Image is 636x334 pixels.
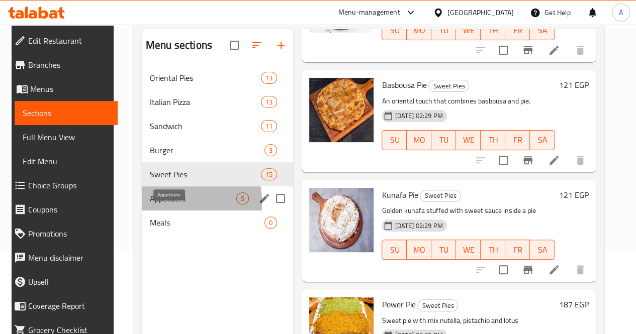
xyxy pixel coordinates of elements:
[6,221,118,246] a: Promotions
[530,130,555,150] button: SA
[456,20,481,40] button: WE
[516,148,540,172] button: Branch-specific-item
[435,23,452,38] span: TU
[411,23,427,38] span: MO
[150,96,261,108] div: Italian Pizza
[30,83,110,95] span: Menus
[516,38,540,62] button: Branch-specific-item
[460,243,477,257] span: WE
[6,270,118,294] a: Upsell
[456,240,481,260] button: WE
[411,133,427,147] span: MO
[548,154,560,166] a: Edit menu item
[15,125,118,149] a: Full Menu View
[559,78,588,92] h6: 121 EGP
[261,122,277,131] span: 11
[382,187,418,202] span: Kunafa Pie
[485,243,501,257] span: TH
[481,240,505,260] button: TH
[142,90,293,114] div: Italian Pizza13
[493,150,514,171] span: Select to update
[28,300,110,312] span: Coverage Report
[142,114,293,138] div: Sandwich11
[382,240,407,260] button: SU
[6,294,118,318] a: Coverage Report
[150,216,264,229] span: Meals
[420,190,460,201] span: Sweet Pies
[23,131,110,143] span: Full Menu View
[28,179,110,191] span: Choice Groups
[28,276,110,288] span: Upsell
[28,35,110,47] span: Edit Restaurant
[460,23,477,38] span: WE
[548,44,560,56] a: Edit menu item
[391,111,446,121] span: [DATE] 02:29 PM
[534,133,551,147] span: SA
[505,130,530,150] button: FR
[146,38,212,53] h2: Menu sections
[534,23,551,38] span: SA
[309,78,374,142] img: Basbousa Pie
[559,297,588,311] h6: 187 EGP
[509,133,526,147] span: FR
[150,192,236,204] span: Appetizers
[23,155,110,167] span: Edit Menu
[338,7,400,19] div: Menu-management
[6,53,118,77] a: Branches
[431,130,456,150] button: TU
[224,35,245,56] span: Select all sections
[150,120,261,132] span: Sandwich
[619,7,623,18] span: A
[460,133,477,147] span: WE
[6,197,118,221] a: Coupons
[6,173,118,197] a: Choice Groups
[530,240,555,260] button: SA
[261,72,277,84] div: items
[261,170,277,179] span: 15
[386,133,403,147] span: SU
[382,95,555,107] p: An oriental touch that combines basbousa and pie.
[382,297,415,312] span: Power Pie
[505,20,530,40] button: FR
[493,259,514,280] span: Select to update
[150,144,264,156] span: Burger
[15,149,118,173] a: Edit Menu
[28,59,110,71] span: Branches
[516,258,540,282] button: Branch-specific-item
[417,299,458,311] div: Sweet Pies
[15,101,118,125] a: Sections
[568,148,592,172] button: delete
[428,80,469,92] div: Sweet Pies
[431,240,456,260] button: TU
[150,168,261,180] span: Sweet Pies
[386,23,403,38] span: SU
[6,77,118,101] a: Menus
[142,210,293,235] div: Meals0
[435,133,452,147] span: TU
[142,62,293,239] nav: Menu sections
[435,243,452,257] span: TU
[261,120,277,132] div: items
[505,240,530,260] button: FR
[418,300,458,311] span: Sweet Pies
[548,264,560,276] a: Edit menu item
[142,186,293,210] div: Appetizers5edit
[485,133,501,147] span: TH
[429,80,469,92] span: Sweet Pies
[150,72,261,84] span: Oriental Pies
[509,243,526,257] span: FR
[447,7,514,18] div: [GEOGRAPHIC_DATA]
[386,243,403,257] span: SU
[493,40,514,61] span: Select to update
[559,188,588,202] h6: 121 EGP
[261,97,277,107] span: 13
[28,203,110,215] span: Coupons
[382,20,407,40] button: SU
[257,191,272,206] button: edit
[382,204,555,217] p: Golden kunafa stuffed with sweet sauce inside a pie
